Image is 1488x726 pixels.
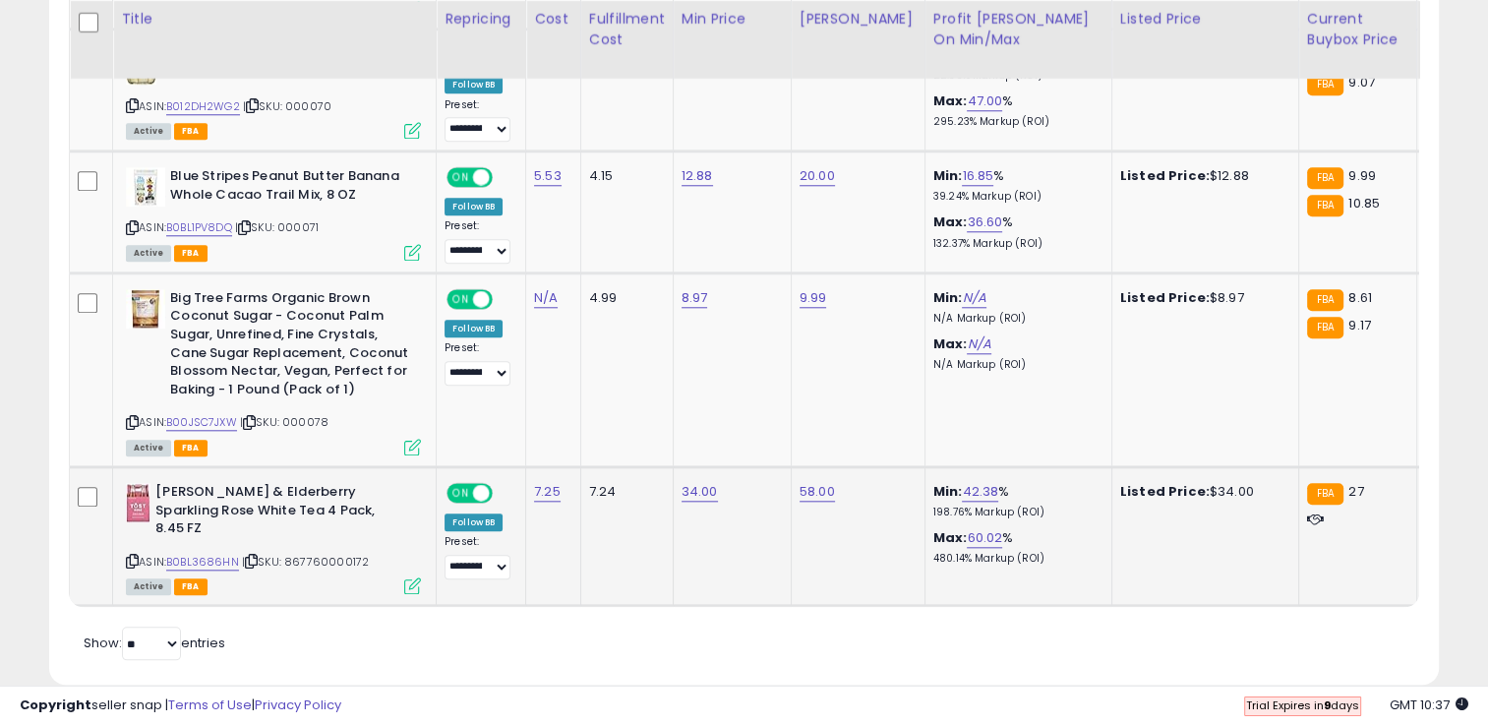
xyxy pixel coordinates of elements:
div: ASIN: [126,45,421,137]
span: All listings currently available for purchase on Amazon [126,440,171,456]
p: 39.24% Markup (ROI) [933,190,1097,204]
div: Preset: [445,219,510,264]
a: 20.00 [800,166,835,186]
a: 7.25 [534,482,561,502]
span: Trial Expires in days [1246,697,1359,713]
span: OFF [490,169,521,186]
a: 47.00 [967,91,1002,111]
div: Follow BB [445,198,503,215]
a: 60.02 [967,528,1002,548]
div: Listed Price [1120,9,1290,30]
span: FBA [174,440,208,456]
div: Fulfillment Cost [589,9,665,50]
div: Profit [PERSON_NAME] on Min/Max [933,9,1103,50]
span: ON [448,290,473,307]
div: $8.97 [1120,289,1283,307]
p: 480.14% Markup (ROI) [933,552,1097,566]
div: % [933,213,1097,250]
div: 4.15 [589,167,658,185]
span: All listings currently available for purchase on Amazon [126,123,171,140]
div: Title [121,9,428,30]
b: Min: [933,166,963,185]
a: Terms of Use [168,696,252,714]
div: ASIN: [126,167,421,259]
div: Preset: [445,341,510,386]
th: The percentage added to the cost of goods (COGS) that forms the calculator for Min & Max prices. [924,1,1111,79]
div: ASIN: [126,289,421,454]
b: Blue Stripes Peanut Butter Banana Whole Cacao Trail Mix, 8 OZ [170,167,409,209]
a: B00JSC7JXW [166,414,237,431]
a: N/A [962,288,985,308]
div: 4.99 [589,289,658,307]
a: 5.53 [534,166,562,186]
b: Listed Price: [1120,166,1210,185]
b: 9 [1324,697,1331,713]
p: 198.76% Markup (ROI) [933,506,1097,519]
p: N/A Markup (ROI) [933,358,1097,372]
b: Listed Price: [1120,482,1210,501]
b: Max: [933,528,968,547]
a: B012DH2WG2 [166,98,240,115]
span: 8.61 [1348,288,1372,307]
a: Privacy Policy [255,696,341,714]
span: All listings currently available for purchase on Amazon [126,245,171,262]
b: Min: [933,288,963,307]
p: 295.23% Markup (ROI) [933,115,1097,129]
small: FBA [1307,167,1343,189]
b: Max: [933,334,968,353]
span: FBA [174,245,208,262]
div: seller snap | | [20,696,341,715]
div: % [933,483,1097,519]
div: Repricing [445,9,517,30]
span: Show: entries [84,634,225,652]
div: [PERSON_NAME] [800,9,917,30]
div: Follow BB [445,76,503,93]
small: FBA [1307,74,1343,95]
strong: Copyright [20,696,91,714]
div: Follow BB [445,514,503,531]
div: % [933,529,1097,566]
p: 132.37% Markup (ROI) [933,237,1097,251]
b: Max: [933,91,968,110]
span: ON [448,485,473,502]
a: B0BL1PV8DQ [166,219,232,236]
img: 51ZvGtADcSL._SL40_.jpg [126,289,165,329]
a: 42.38 [962,482,998,502]
small: FBA [1307,289,1343,311]
b: [PERSON_NAME] & Elderberry Sparkling Rose White Tea 4 Pack, 8.45 FZ [155,483,394,543]
img: 41WA+4WS9kL._SL40_.jpg [126,483,150,522]
span: | SKU: 000071 [235,219,319,235]
b: Listed Price: [1120,288,1210,307]
span: 9.17 [1348,316,1371,334]
b: Max: [933,212,968,231]
span: ON [448,169,473,186]
div: $34.00 [1120,483,1283,501]
span: FBA [174,123,208,140]
a: 16.85 [962,166,993,186]
span: FBA [174,578,208,595]
a: 36.60 [967,212,1002,232]
small: FBA [1307,317,1343,338]
div: ASIN: [126,483,421,592]
span: 9.99 [1348,166,1376,185]
div: Current Buybox Price [1307,9,1408,50]
a: 58.00 [800,482,835,502]
span: 2025-08-15 10:37 GMT [1390,696,1468,714]
span: 10.85 [1348,194,1380,212]
a: 34.00 [682,482,718,502]
div: Min Price [682,9,783,30]
div: $12.88 [1120,167,1283,185]
p: N/A Markup (ROI) [933,312,1097,326]
span: 27 [1348,482,1363,501]
a: 8.97 [682,288,708,308]
span: OFF [490,485,521,502]
div: % [933,92,1097,129]
div: 7.24 [589,483,658,501]
div: Cost [534,9,572,30]
small: FBA [1307,483,1343,505]
span: OFF [490,290,521,307]
a: B0BL3686HN [166,554,239,571]
span: 9.07 [1348,73,1375,91]
div: Follow BB [445,320,503,337]
span: All listings currently available for purchase on Amazon [126,578,171,595]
